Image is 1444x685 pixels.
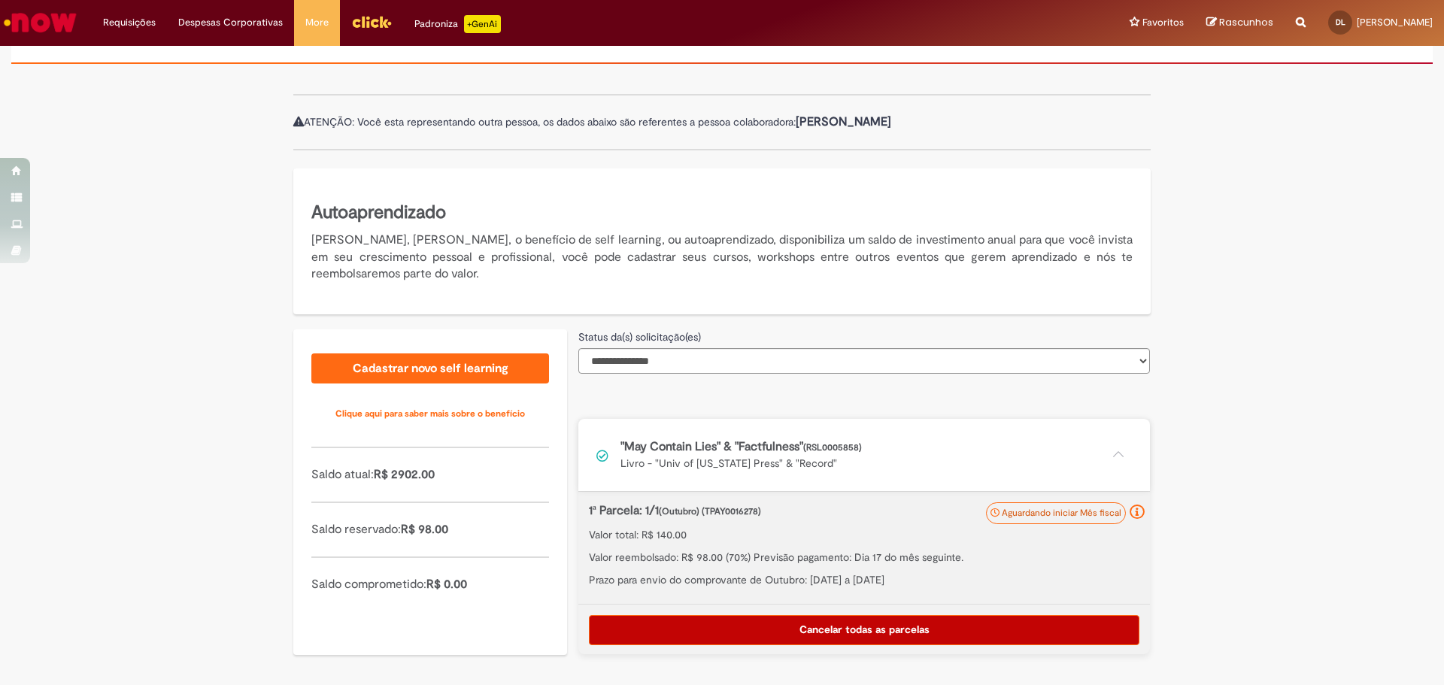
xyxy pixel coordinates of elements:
p: +GenAi [464,15,501,33]
p: Saldo atual: [311,466,549,483]
span: Requisições [103,15,156,30]
a: Clique aqui para saber mais sobre o benefício [311,399,549,429]
p: Saldo comprometido: [311,576,549,593]
p: Prazo para envio do comprovante de Outubro: [DATE] a [DATE] [589,572,1139,587]
div: Padroniza [414,15,501,33]
span: R$ 2902.00 [374,467,435,482]
span: Aguardando iniciar Mês fiscal [1002,507,1121,519]
h5: Autoaprendizado [311,200,1133,226]
p: Saldo reservado: [311,521,549,538]
p: 1ª Parcela: 1/1 [589,502,1060,520]
span: Favoritos [1142,15,1184,30]
span: More [305,15,329,30]
p: Valor reembolsado: R$ 98.00 (70%) Previsão pagamento: Dia 17 do mês seguinte. [589,550,1139,565]
span: R$ 98.00 [401,522,448,537]
button: Cancelar todas as parcelas [589,615,1139,645]
span: Despesas Corporativas [178,15,283,30]
p: Valor total: R$ 140.00 [589,527,1139,542]
b: [PERSON_NAME] [796,114,891,129]
span: (Outubro) (TPAY0016278) [659,505,761,517]
label: Status da(s) solicitação(es) [578,329,701,344]
a: Rascunhos [1206,16,1273,30]
span: R$ 0.00 [426,577,467,592]
span: Rascunhos [1219,15,1273,29]
a: Cadastrar novo self learning [311,353,549,383]
span: [PERSON_NAME] [1357,16,1433,29]
img: ServiceNow [2,8,79,38]
p: [PERSON_NAME], [PERSON_NAME], o benefício de self learning, ou autoaprendizado, disponibiliza um ... [311,232,1133,283]
img: click_logo_yellow_360x200.png [351,11,392,33]
span: DL [1336,17,1345,27]
div: ATENÇÃO: Você esta representando outra pessoa, os dados abaixo são referentes a pessoa colaboradora: [293,94,1151,150]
